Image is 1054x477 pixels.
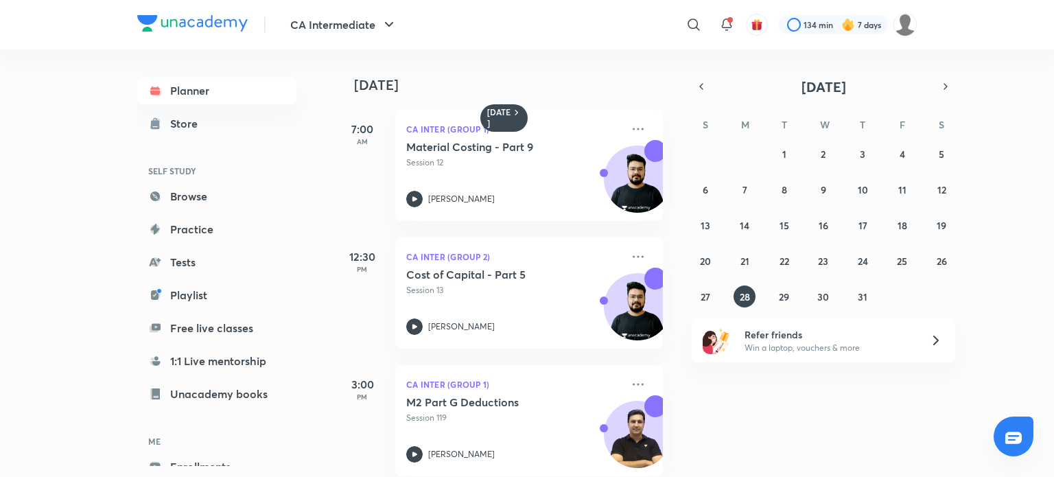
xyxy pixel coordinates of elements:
[137,347,296,375] a: 1:1 Live mentorship
[137,159,296,183] h6: SELF STUDY
[701,290,710,303] abbr: July 27, 2025
[780,219,789,232] abbr: July 15, 2025
[605,408,670,474] img: Avatar
[937,219,946,232] abbr: July 19, 2025
[734,214,756,236] button: July 14, 2025
[782,148,786,161] abbr: July 1, 2025
[406,156,622,169] p: Session 12
[751,19,763,31] img: avatar
[137,15,248,32] img: Company Logo
[137,183,296,210] a: Browse
[703,118,708,131] abbr: Sunday
[801,78,846,96] span: [DATE]
[860,118,865,131] abbr: Thursday
[812,214,834,236] button: July 16, 2025
[741,118,749,131] abbr: Monday
[487,107,511,129] h6: [DATE]
[812,286,834,307] button: July 30, 2025
[819,219,828,232] abbr: July 16, 2025
[335,248,390,265] h5: 12:30
[937,183,946,196] abbr: July 12, 2025
[170,115,206,132] div: Store
[694,178,716,200] button: July 6, 2025
[335,137,390,146] p: AM
[773,143,795,165] button: July 1, 2025
[694,286,716,307] button: July 27, 2025
[852,143,874,165] button: July 3, 2025
[939,148,944,161] abbr: July 5, 2025
[711,77,936,96] button: [DATE]
[898,183,906,196] abbr: July 11, 2025
[740,255,749,268] abbr: July 21, 2025
[605,281,670,347] img: Avatar
[137,77,296,104] a: Planner
[779,290,789,303] abbr: July 29, 2025
[858,219,867,232] abbr: July 17, 2025
[703,183,708,196] abbr: July 6, 2025
[818,255,828,268] abbr: July 23, 2025
[335,265,390,273] p: PM
[734,286,756,307] button: July 28, 2025
[137,380,296,408] a: Unacademy books
[406,376,622,393] p: CA Inter (Group 1)
[900,148,905,161] abbr: July 4, 2025
[740,290,750,303] abbr: July 28, 2025
[137,281,296,309] a: Playlist
[930,214,952,236] button: July 19, 2025
[701,219,710,232] abbr: July 13, 2025
[852,286,874,307] button: July 31, 2025
[900,118,905,131] abbr: Friday
[694,214,716,236] button: July 13, 2025
[137,430,296,453] h6: ME
[354,77,677,93] h4: [DATE]
[282,11,406,38] button: CA Intermediate
[780,255,789,268] abbr: July 22, 2025
[137,15,248,35] a: Company Logo
[700,255,711,268] abbr: July 20, 2025
[930,250,952,272] button: July 26, 2025
[742,183,747,196] abbr: July 7, 2025
[406,412,622,424] p: Session 119
[852,214,874,236] button: July 17, 2025
[740,219,749,232] abbr: July 14, 2025
[939,118,944,131] abbr: Saturday
[812,178,834,200] button: July 9, 2025
[773,250,795,272] button: July 22, 2025
[773,286,795,307] button: July 29, 2025
[782,118,787,131] abbr: Tuesday
[860,148,865,161] abbr: July 3, 2025
[745,342,913,354] p: Win a laptop, vouchers & more
[746,14,768,36] button: avatar
[605,153,670,219] img: Avatar
[428,321,495,333] p: [PERSON_NAME]
[137,216,296,243] a: Practice
[782,183,787,196] abbr: July 8, 2025
[812,250,834,272] button: July 23, 2025
[891,143,913,165] button: July 4, 2025
[137,314,296,342] a: Free live classes
[703,327,730,354] img: referral
[937,255,947,268] abbr: July 26, 2025
[891,214,913,236] button: July 18, 2025
[930,143,952,165] button: July 5, 2025
[137,248,296,276] a: Tests
[773,178,795,200] button: July 8, 2025
[406,395,577,409] h5: M2 Part G Deductions
[694,250,716,272] button: July 20, 2025
[930,178,952,200] button: July 12, 2025
[858,183,868,196] abbr: July 10, 2025
[812,143,834,165] button: July 2, 2025
[428,193,495,205] p: [PERSON_NAME]
[335,376,390,393] h5: 3:00
[817,290,829,303] abbr: July 30, 2025
[406,248,622,265] p: CA Inter (Group 2)
[858,290,867,303] abbr: July 31, 2025
[406,121,622,137] p: CA Inter (Group 1)
[428,448,495,461] p: [PERSON_NAME]
[335,393,390,401] p: PM
[406,284,622,296] p: Session 13
[897,255,907,268] abbr: July 25, 2025
[745,327,913,342] h6: Refer friends
[891,250,913,272] button: July 25, 2025
[406,268,577,281] h5: Cost of Capital - Part 5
